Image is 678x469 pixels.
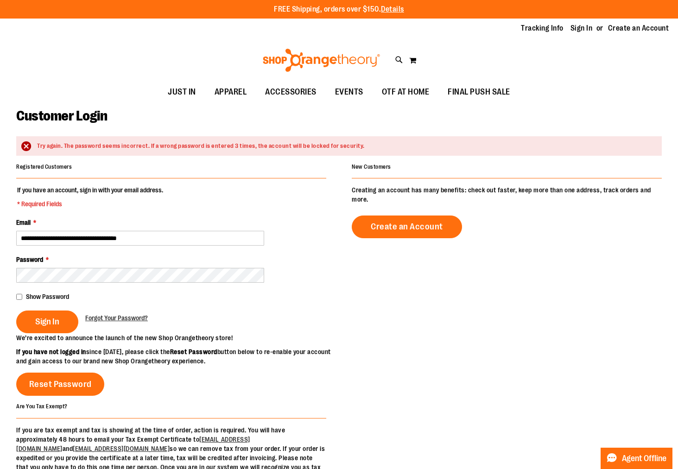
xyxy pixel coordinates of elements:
strong: Are You Tax Exempt? [16,403,68,410]
p: We’re excited to announce the launch of the new Shop Orangetheory store! [16,333,339,342]
p: since [DATE], please click the button below to re-enable your account and gain access to our bran... [16,347,339,366]
span: Reset Password [29,379,92,389]
span: Sign In [35,317,59,327]
button: Sign In [16,311,78,333]
a: Tracking Info [521,23,564,33]
span: Create an Account [371,222,443,232]
span: JUST IN [168,82,196,102]
span: OTF AT HOME [382,82,430,102]
span: Agent Offline [622,454,666,463]
span: EVENTS [335,82,363,102]
span: FINAL PUSH SALE [448,82,510,102]
span: APPAREL [215,82,247,102]
strong: New Customers [352,164,391,170]
p: Creating an account has many benefits: check out faster, keep more than one address, track orders... [352,185,662,204]
span: Show Password [26,293,69,300]
span: ACCESSORIES [265,82,317,102]
a: Create an Account [352,215,462,238]
span: Email [16,219,31,226]
a: Details [381,5,404,13]
strong: Reset Password [170,348,217,355]
div: Try again. The password seems incorrect. If a wrong password is entered 3 times, the account will... [37,142,653,151]
button: Agent Offline [601,448,672,469]
span: * Required Fields [17,199,163,209]
p: FREE Shipping, orders over $150. [274,4,404,15]
a: [EMAIL_ADDRESS][DOMAIN_NAME] [16,436,250,452]
span: Forgot Your Password? [85,314,148,322]
a: Forgot Your Password? [85,313,148,323]
img: Shop Orangetheory [261,49,381,72]
a: Sign In [570,23,593,33]
span: Password [16,256,43,263]
strong: Registered Customers [16,164,72,170]
a: Create an Account [608,23,669,33]
a: [EMAIL_ADDRESS][DOMAIN_NAME] [73,445,170,452]
legend: If you have an account, sign in with your email address. [16,185,164,209]
a: Reset Password [16,373,104,396]
span: Customer Login [16,108,107,124]
strong: If you have not logged in [16,348,86,355]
